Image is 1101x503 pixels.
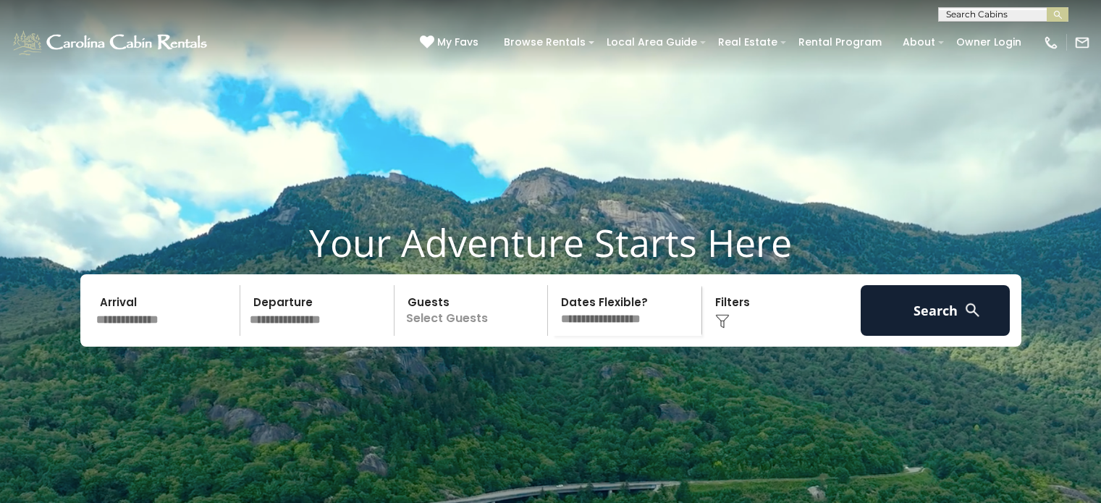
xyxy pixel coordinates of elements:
h1: Your Adventure Starts Here [11,220,1090,265]
a: My Favs [420,35,482,51]
p: Select Guests [399,285,548,336]
img: filter--v1.png [715,314,730,329]
span: My Favs [437,35,478,50]
a: Local Area Guide [599,31,704,54]
img: search-regular-white.png [963,301,982,319]
button: Search [861,285,1011,336]
a: Rental Program [791,31,889,54]
img: mail-regular-white.png [1074,35,1090,51]
a: Browse Rentals [497,31,593,54]
a: Owner Login [949,31,1029,54]
img: phone-regular-white.png [1043,35,1059,51]
img: White-1-1-2.png [11,28,211,57]
a: Real Estate [711,31,785,54]
a: About [895,31,942,54]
